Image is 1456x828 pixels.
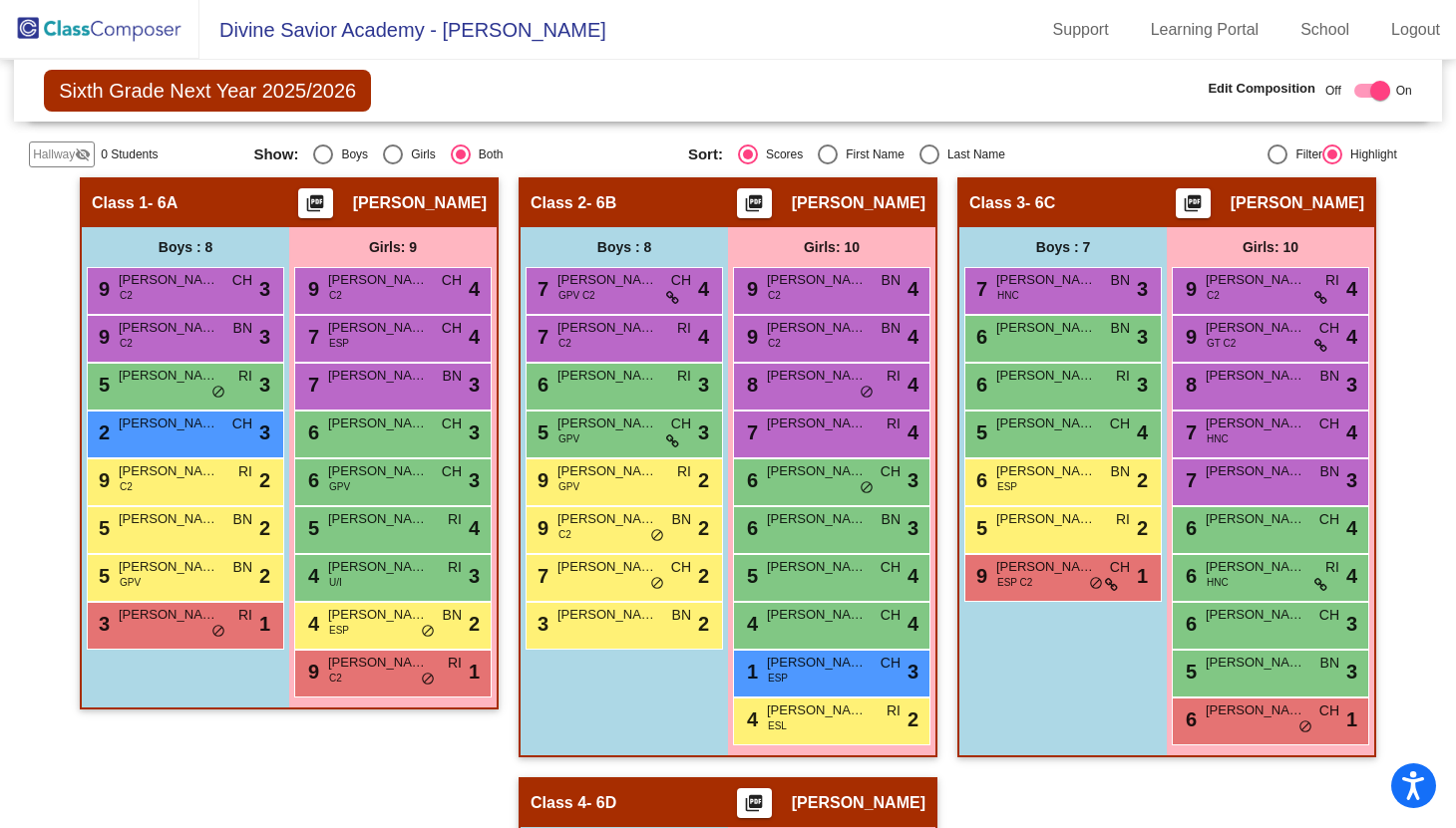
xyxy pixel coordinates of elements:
span: 5 [94,565,110,587]
span: 3 [259,417,270,447]
span: 8 [742,374,758,396]
span: 8 [1181,374,1197,396]
span: [PERSON_NAME] [119,270,218,290]
span: CH [881,605,901,626]
span: [PERSON_NAME] [996,414,1096,433]
span: 3 [1346,657,1357,687]
span: Edit Composition [1208,79,1315,99]
span: 4 [469,274,480,304]
span: RI [887,700,901,721]
div: Scores [758,145,803,163]
span: [PERSON_NAME] [996,509,1096,529]
span: 3 [94,613,110,635]
span: 1 [742,661,758,683]
span: ESP [329,336,349,351]
span: do_not_disturb_alt [421,624,435,640]
div: Girls: 9 [289,227,497,267]
span: HNC [997,288,1019,303]
span: do_not_disturb_alt [860,385,874,401]
span: [PERSON_NAME] [328,461,428,481]
span: BN [1111,318,1130,339]
span: C2 [120,288,133,303]
span: 3 [259,370,270,400]
span: 4 [1346,417,1357,447]
span: C2 [329,288,342,303]
span: 4 [908,322,918,352]
div: Filter [1287,145,1322,163]
span: BN [233,557,252,578]
span: CH [1319,414,1339,434]
span: [PERSON_NAME] [996,461,1096,481]
span: [PERSON_NAME] [1206,366,1305,386]
span: 5 [742,565,758,587]
span: 9 [94,278,110,300]
span: 4 [1137,417,1148,447]
span: [PERSON_NAME] [767,270,867,290]
span: [PERSON_NAME] [1206,461,1305,481]
mat-icon: picture_as_pdf [1181,193,1205,221]
span: 6 [971,326,987,348]
span: 3 [1346,465,1357,495]
span: [PERSON_NAME] [119,318,218,338]
span: [PERSON_NAME] [1206,509,1305,529]
span: [PERSON_NAME] [328,653,428,673]
span: GPV C2 [558,288,595,303]
span: do_not_disturb_alt [211,624,225,640]
span: [PERSON_NAME] [328,509,428,529]
span: RI [1116,509,1130,530]
span: C2 [558,336,571,351]
span: [PERSON_NAME] [328,557,428,577]
span: 7 [533,565,548,587]
span: CH [442,318,462,339]
span: 2 [259,513,270,543]
span: 3 [1137,274,1148,304]
span: BN [882,270,901,291]
span: CH [1110,414,1130,434]
span: GPV [558,431,579,446]
span: [PERSON_NAME] [1206,557,1305,577]
div: Both [471,145,504,163]
span: [PERSON_NAME] [328,366,428,386]
a: Logout [1375,14,1456,46]
span: 6 [1181,565,1197,587]
span: RI [1325,557,1339,578]
span: [PERSON_NAME] [1206,653,1305,673]
span: [PERSON_NAME] [557,366,657,386]
span: 4 [469,513,480,543]
span: 2 [1137,513,1148,543]
span: 7 [533,278,548,300]
span: [PERSON_NAME] [557,414,657,433]
span: Show: [253,145,298,163]
span: BN [1320,461,1339,482]
span: C2 [120,336,133,351]
mat-icon: visibility_off [75,146,91,162]
span: ESL [768,718,787,733]
div: Boys : 8 [82,227,289,267]
span: [PERSON_NAME] [1206,700,1305,720]
span: 5 [94,517,110,539]
span: BN [882,318,901,339]
a: Support [1037,14,1125,46]
span: 3 [533,613,548,635]
span: RI [677,366,691,387]
span: 9 [303,661,319,683]
span: RI [677,318,691,339]
span: [PERSON_NAME] [767,509,867,529]
span: 1 [1346,704,1357,734]
span: 6 [1181,708,1197,730]
span: 7 [742,421,758,443]
span: 6 [742,517,758,539]
span: 3 [1346,609,1357,639]
span: 3 [469,561,480,591]
span: 4 [908,561,918,591]
span: [PERSON_NAME] [328,270,428,290]
span: C2 [1207,288,1220,303]
mat-icon: picture_as_pdf [742,193,766,221]
span: 4 [908,370,918,400]
span: 9 [303,278,319,300]
span: - 6C [1025,193,1055,213]
span: Sort: [688,145,723,163]
span: [PERSON_NAME] [119,461,218,481]
span: BN [882,509,901,530]
span: [PERSON_NAME] [767,318,867,338]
